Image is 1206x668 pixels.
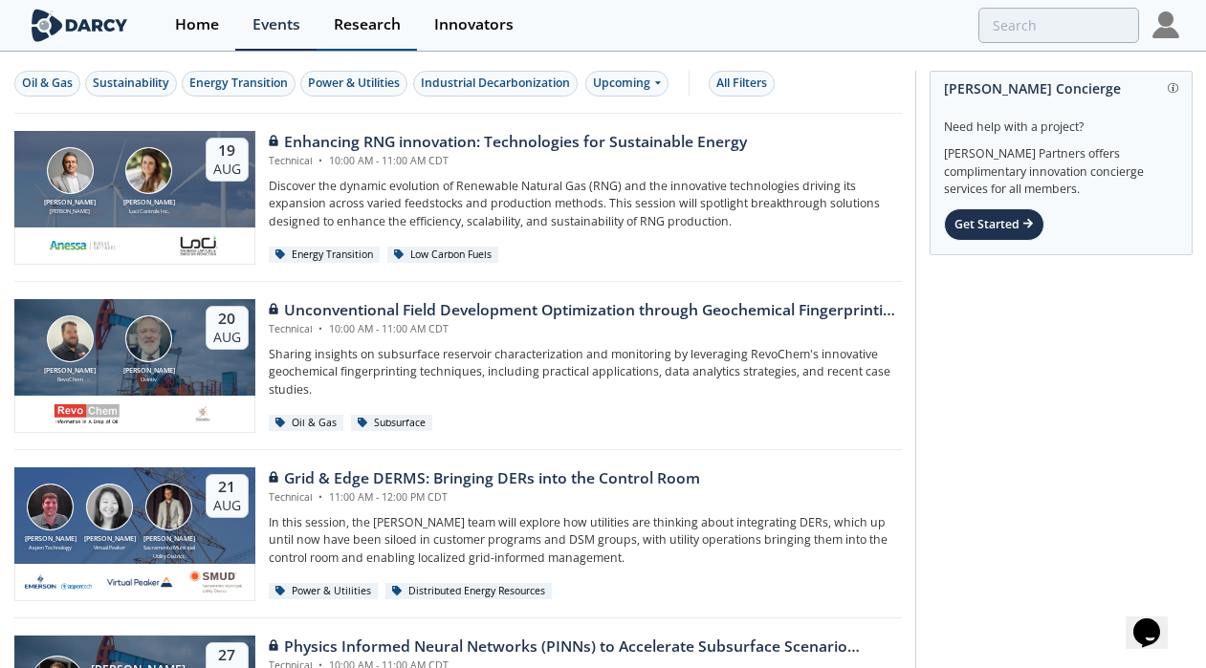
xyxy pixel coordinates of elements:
a: Amir Akbari [PERSON_NAME] [PERSON_NAME] Nicole Neff [PERSON_NAME] Loci Controls Inc. 19 Aug Enhan... [14,131,902,265]
span: • [316,322,326,335]
img: John Sinclair [125,315,172,362]
div: [PERSON_NAME] [80,534,140,545]
div: 19 [213,141,241,161]
button: All Filters [709,71,775,97]
div: Technical 10:00 AM - 11:00 AM CDT [269,322,902,337]
div: Virtual Peaker [80,544,140,551]
div: [PERSON_NAME] Concierge [944,72,1178,105]
button: Power & Utilities [300,71,407,97]
div: Research [334,17,401,32]
div: Distributed Energy Resources [385,583,553,600]
div: Industrial Decarbonization [421,75,570,92]
div: Oil & Gas [22,75,73,92]
img: Amir Akbari [47,147,94,194]
div: Get Started [944,208,1044,241]
div: 21 [213,478,241,497]
p: Sharing insights on subsurface reservoir characterization and monitoring by leveraging RevoChem's... [269,346,902,399]
img: virtual-peaker.com.png [106,571,173,593]
img: information.svg [1168,83,1178,94]
div: [PERSON_NAME] [40,366,99,377]
input: Advanced Search [978,8,1139,43]
div: [PERSON_NAME] [120,366,179,377]
div: Sustainability [93,75,169,92]
div: Unconventional Field Development Optimization through Geochemical Fingerprinting Technology [269,299,902,322]
img: 2b793097-40cf-4f6d-9bc3-4321a642668f [177,234,219,257]
div: Technical 10:00 AM - 11:00 AM CDT [269,154,747,169]
div: [PERSON_NAME] [140,534,199,545]
div: Aug [213,161,241,178]
div: Physics Informed Neural Networks (PINNs) to Accelerate Subsurface Scenario Analysis [269,636,902,658]
div: Power & Utilities [269,583,379,600]
p: Discover the dynamic evolution of Renewable Natural Gas (RNG) and the innovative technologies dri... [269,178,902,230]
img: ovintiv.com.png [191,402,215,425]
span: • [316,490,326,504]
div: Loci Controls Inc. [120,207,179,215]
a: Bob Aylsworth [PERSON_NAME] RevoChem John Sinclair [PERSON_NAME] Ovintiv 20 Aug Unconventional Fi... [14,299,902,433]
div: Technical 11:00 AM - 12:00 PM CDT [269,490,700,506]
div: Events [252,17,300,32]
div: [PERSON_NAME] [120,198,179,208]
div: [PERSON_NAME] Partners offers complimentary innovation concierge services for all members. [944,136,1178,199]
div: Energy Transition [269,247,381,264]
div: [PERSON_NAME] [40,207,99,215]
a: Jonathan Curtis [PERSON_NAME] Aspen Technology Brenda Chew [PERSON_NAME] Virtual Peaker Yevgeniy ... [14,467,902,601]
button: Oil & Gas [14,71,80,97]
img: Jonathan Curtis [27,484,74,530]
div: Ovintiv [120,376,179,383]
img: cb84fb6c-3603-43a1-87e3-48fd23fb317a [25,571,92,593]
div: Aspen Technology [21,544,80,551]
img: revochem.com.png [54,402,121,425]
div: RevoChem [40,376,99,383]
div: 20 [213,310,241,329]
button: Sustainability [85,71,177,97]
div: Need help with a project? [944,105,1178,136]
img: Nicole Neff [125,147,172,194]
p: In this session, the [PERSON_NAME] team will explore how utilities are thinking about integrating... [269,514,902,567]
img: 551440aa-d0f4-4a32-b6e2-e91f2a0781fe [49,234,116,257]
img: Smud.org.png [187,571,243,593]
button: Industrial Decarbonization [413,71,578,97]
div: [PERSON_NAME] [21,534,80,545]
div: Enhancing RNG innovation: Technologies for Sustainable Energy [269,131,747,154]
img: logo-wide.svg [28,9,132,42]
img: Brenda Chew [86,484,133,530]
div: Oil & Gas [269,415,344,432]
div: Upcoming [585,71,669,97]
div: Sacramento Municipal Utility District. [140,544,199,560]
div: Innovators [434,17,514,32]
img: Yevgeniy Postnov [145,484,192,530]
div: Aug [213,497,241,514]
span: • [316,154,326,167]
button: Energy Transition [182,71,296,97]
div: Grid & Edge DERMS: Bringing DERs into the Control Room [269,467,700,490]
div: Aug [213,329,241,346]
img: Profile [1152,11,1179,38]
div: Subsurface [351,415,433,432]
div: 27 [213,646,241,665]
div: [PERSON_NAME] [40,198,99,208]
div: All Filters [716,75,767,92]
img: Bob Aylsworth [47,315,94,362]
div: Power & Utilities [308,75,400,92]
div: Energy Transition [189,75,288,92]
div: Low Carbon Fuels [387,247,499,264]
div: Home [175,17,219,32]
iframe: chat widget [1126,592,1187,649]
